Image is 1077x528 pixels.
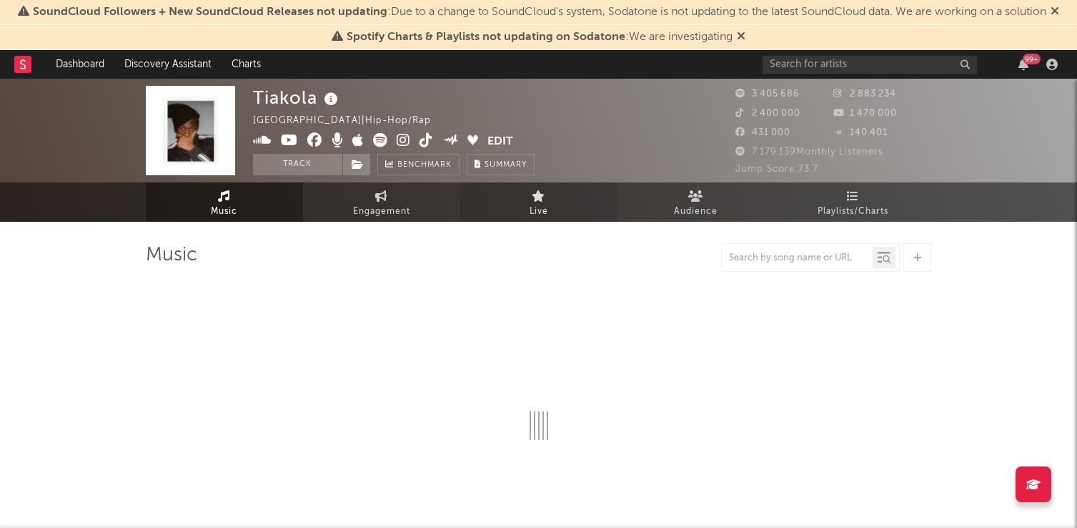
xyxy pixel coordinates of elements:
[303,182,460,222] a: Engagement
[222,50,271,79] a: Charts
[253,154,342,175] button: Track
[460,182,617,222] a: Live
[485,161,527,169] span: Summary
[114,50,222,79] a: Discovery Assistant
[833,89,896,99] span: 2 883 234
[33,6,387,18] span: SoundCloud Followers + New SoundCloud Releases not updating
[735,147,883,157] span: 7 179 139 Monthly Listeners
[775,182,932,222] a: Playlists/Charts
[530,203,548,220] span: Live
[617,182,775,222] a: Audience
[353,203,410,220] span: Engagement
[833,109,897,118] span: 1 470 000
[735,165,818,174] span: Jump Score: 73.7
[377,154,460,175] a: Benchmark
[146,182,303,222] a: Music
[46,50,114,79] a: Dashboard
[1023,54,1041,64] div: 99 +
[735,128,790,137] span: 431 000
[763,56,977,74] input: Search for artists
[253,112,447,129] div: [GEOGRAPHIC_DATA] | Hip-Hop/Rap
[737,31,745,43] span: Dismiss
[347,31,733,43] span: : We are investigating
[735,89,800,99] span: 3 405 686
[467,154,535,175] button: Summary
[397,157,452,174] span: Benchmark
[833,128,888,137] span: 140 401
[487,133,513,151] button: Edit
[211,203,237,220] span: Music
[1051,6,1059,18] span: Dismiss
[347,31,625,43] span: Spotify Charts & Playlists not updating on Sodatone
[818,203,888,220] span: Playlists/Charts
[722,253,873,264] input: Search by song name or URL
[1018,59,1028,70] button: 99+
[253,86,342,109] div: Tiakola
[33,6,1046,18] span: : Due to a change to SoundCloud's system, Sodatone is not updating to the latest SoundCloud data....
[674,203,718,220] span: Audience
[735,109,800,118] span: 2 400 000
